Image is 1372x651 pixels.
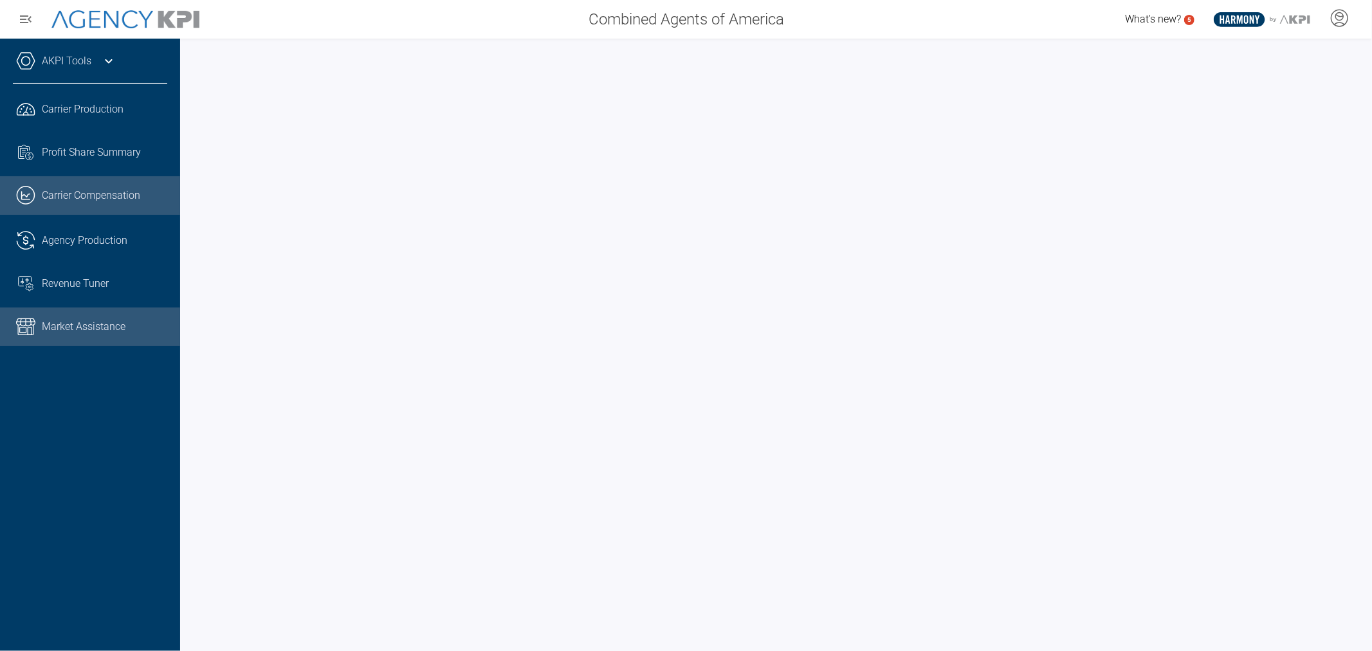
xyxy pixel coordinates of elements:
[1187,16,1191,23] text: 5
[42,145,141,160] span: Profit Share Summary
[1125,13,1181,25] span: What's new?
[589,8,784,31] span: Combined Agents of America
[42,102,123,117] span: Carrier Production
[1184,15,1194,25] a: 5
[42,188,140,203] span: Carrier Compensation
[42,233,127,248] span: Agency Production
[51,10,199,29] img: AgencyKPI
[42,319,125,335] span: Market Assistance
[42,276,109,291] span: Revenue Tuner
[42,53,91,69] a: AKPI Tools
